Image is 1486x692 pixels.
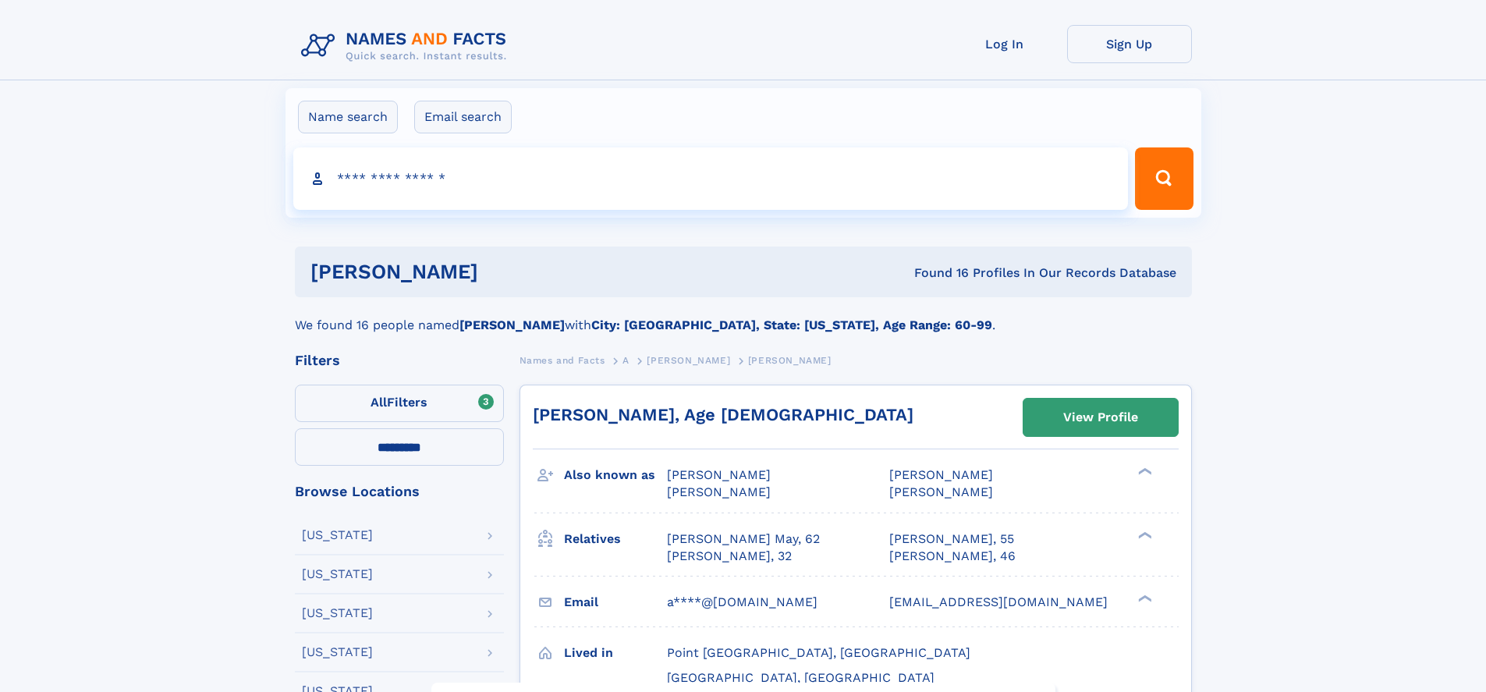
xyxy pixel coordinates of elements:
[564,640,667,666] h3: Lived in
[889,531,1014,548] a: [PERSON_NAME], 55
[293,147,1129,210] input: search input
[622,350,630,370] a: A
[1134,530,1153,540] div: ❯
[1135,147,1193,210] button: Search Button
[295,297,1192,335] div: We found 16 people named with .
[942,25,1067,63] a: Log In
[667,645,970,660] span: Point [GEOGRAPHIC_DATA], [GEOGRAPHIC_DATA]
[459,318,565,332] b: [PERSON_NAME]
[295,385,504,422] label: Filters
[591,318,992,332] b: City: [GEOGRAPHIC_DATA], State: [US_STATE], Age Range: 60-99
[667,548,792,565] a: [PERSON_NAME], 32
[371,395,387,410] span: All
[302,568,373,580] div: [US_STATE]
[696,264,1176,282] div: Found 16 Profiles In Our Records Database
[295,353,504,367] div: Filters
[667,467,771,482] span: [PERSON_NAME]
[302,607,373,619] div: [US_STATE]
[310,262,697,282] h1: [PERSON_NAME]
[302,646,373,658] div: [US_STATE]
[295,25,520,67] img: Logo Names and Facts
[564,526,667,552] h3: Relatives
[1134,593,1153,603] div: ❯
[414,101,512,133] label: Email search
[1023,399,1178,436] a: View Profile
[302,529,373,541] div: [US_STATE]
[889,467,993,482] span: [PERSON_NAME]
[1134,467,1153,477] div: ❯
[748,355,832,366] span: [PERSON_NAME]
[1067,25,1192,63] a: Sign Up
[622,355,630,366] span: A
[564,589,667,616] h3: Email
[647,355,730,366] span: [PERSON_NAME]
[667,670,935,685] span: [GEOGRAPHIC_DATA], [GEOGRAPHIC_DATA]
[520,350,605,370] a: Names and Facts
[889,548,1016,565] a: [PERSON_NAME], 46
[667,484,771,499] span: [PERSON_NAME]
[889,484,993,499] span: [PERSON_NAME]
[564,462,667,488] h3: Also known as
[889,594,1108,609] span: [EMAIL_ADDRESS][DOMAIN_NAME]
[1063,399,1138,435] div: View Profile
[533,405,913,424] a: [PERSON_NAME], Age [DEMOGRAPHIC_DATA]
[298,101,398,133] label: Name search
[667,531,820,548] a: [PERSON_NAME] May, 62
[647,350,730,370] a: [PERSON_NAME]
[295,484,504,499] div: Browse Locations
